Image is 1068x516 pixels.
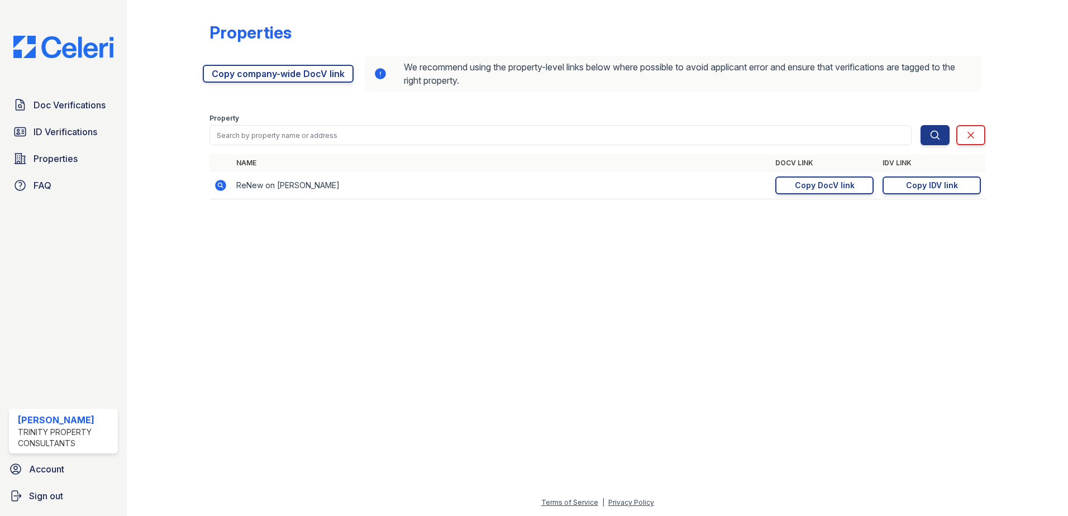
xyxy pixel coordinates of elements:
a: Terms of Service [541,498,598,507]
span: ID Verifications [34,125,97,138]
div: [PERSON_NAME] [18,413,113,427]
span: Account [29,462,64,476]
img: CE_Logo_Blue-a8612792a0a2168367f1c8372b55b34899dd931a85d93a1a3d3e32e68fde9ad4.png [4,36,122,58]
td: ReNew on [PERSON_NAME] [232,172,771,199]
th: IDV Link [878,154,985,172]
a: Sign out [4,485,122,507]
div: Copy DocV link [795,180,855,191]
a: FAQ [9,174,118,197]
div: Copy IDV link [906,180,958,191]
a: Properties [9,147,118,170]
span: FAQ [34,179,51,192]
a: Copy IDV link [883,176,981,194]
a: Copy DocV link [775,176,874,194]
a: Privacy Policy [608,498,654,507]
div: Trinity Property Consultants [18,427,113,449]
a: Account [4,458,122,480]
div: | [602,498,604,507]
a: ID Verifications [9,121,118,143]
div: Properties [209,22,292,42]
label: Property [209,114,239,123]
a: Doc Verifications [9,94,118,116]
input: Search by property name or address [209,125,912,145]
span: Properties [34,152,78,165]
span: Doc Verifications [34,98,106,112]
div: We recommend using the property-level links below where possible to avoid applicant error and ens... [365,56,981,92]
th: DocV Link [771,154,878,172]
a: Copy company-wide DocV link [203,65,354,83]
span: Sign out [29,489,63,503]
th: Name [232,154,771,172]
